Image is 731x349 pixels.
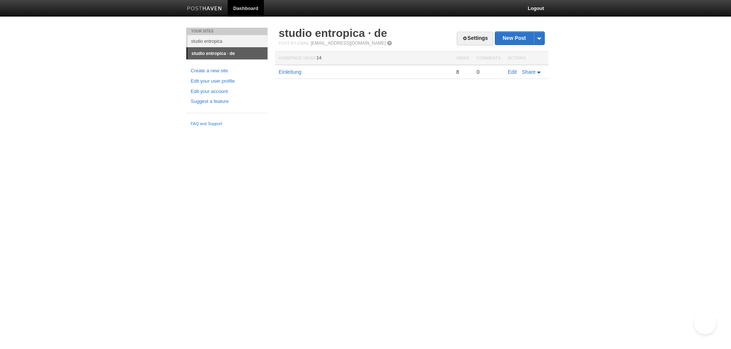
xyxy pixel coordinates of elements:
[279,41,309,45] span: Post by Email
[188,48,268,59] a: studio entropica · de
[457,32,493,45] a: Settings
[456,69,469,75] div: 8
[275,52,452,65] th: Homepage Views
[191,98,263,106] a: Suggest a feature
[522,69,535,75] span: Share
[187,6,222,12] img: Posthaven-bar
[504,52,548,65] th: Actions
[477,69,500,75] div: 0
[279,69,302,75] a: Einleitung
[191,121,263,127] a: FAQ and Support
[191,77,263,85] a: Edit your user profile
[191,88,263,96] a: Edit your account
[187,35,268,47] a: studio entropica
[495,32,544,45] a: New Post
[508,69,517,75] a: Edit
[186,28,268,35] li: Your Sites
[191,67,263,75] a: Create a new site
[316,55,321,61] span: 14
[279,27,387,39] a: studio entropica · de
[694,312,716,334] iframe: Help Scout Beacon - Open
[311,41,386,46] a: [EMAIL_ADDRESS][DOMAIN_NAME]
[452,52,473,65] th: Views
[473,52,504,65] th: Comments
